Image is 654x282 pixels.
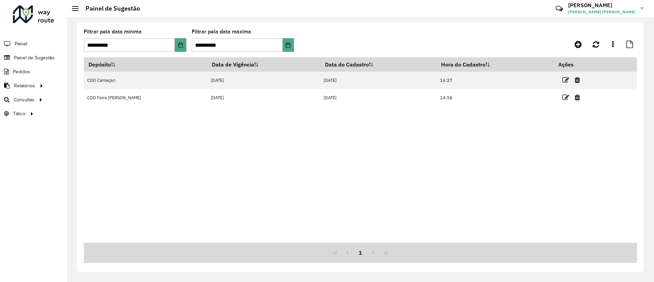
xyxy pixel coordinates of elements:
[575,93,580,102] a: Excluir
[320,57,437,72] th: Data do Cadastro
[14,96,34,103] span: Consultas
[207,89,320,106] td: [DATE]
[575,75,580,85] a: Excluir
[568,9,635,15] span: [PERSON_NAME] [PERSON_NAME]
[437,57,554,72] th: Hora do Cadastro
[283,38,294,52] button: Choose Date
[207,57,320,72] th: Data de Vigência
[14,54,54,61] span: Painel de Sugestão
[562,75,569,85] a: Editar
[207,72,320,89] td: [DATE]
[554,57,594,72] th: Ações
[13,68,30,75] span: Pedidos
[79,5,140,12] h2: Painel de Sugestão
[13,110,26,117] span: Tático
[192,28,251,36] label: Filtrar pela data máxima
[84,57,207,72] th: Depósito
[320,72,437,89] td: [DATE]
[175,38,186,52] button: Choose Date
[320,89,437,106] td: [DATE]
[437,72,554,89] td: 16:27
[354,246,367,259] button: 1
[568,2,635,9] h3: [PERSON_NAME]
[437,89,554,106] td: 14:58
[14,82,35,89] span: Relatórios
[552,1,566,16] a: Contato Rápido
[84,89,207,106] td: CDD Feira [PERSON_NAME]
[84,72,207,89] td: CDD Camaçari
[562,93,569,102] a: Editar
[84,28,142,36] label: Filtrar pela data mínima
[15,40,27,47] span: Painel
